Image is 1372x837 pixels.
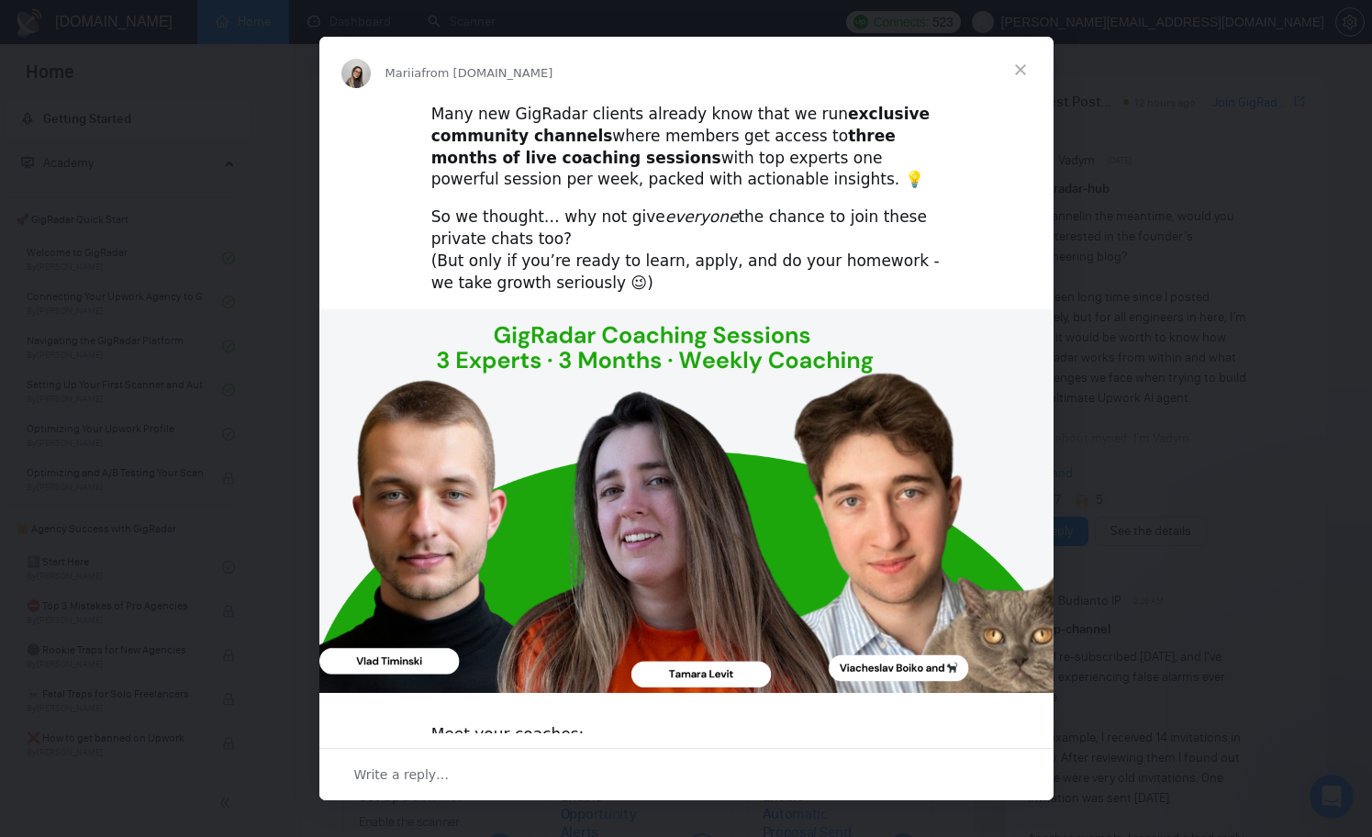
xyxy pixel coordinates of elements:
[431,104,942,191] div: Many new GigRadar clients already know that we run where members get access to with top experts o...
[431,127,896,167] b: three months of live coaching sessions
[341,59,371,88] img: Profile image for Mariia
[665,207,739,226] i: everyone
[987,37,1054,103] span: Close
[431,105,930,145] b: exclusive community channels
[385,66,422,80] span: Mariia
[421,66,552,80] span: from [DOMAIN_NAME]
[354,763,450,787] span: Write a reply…
[319,748,1054,800] div: Open conversation and reply
[431,206,942,294] div: So we thought… why not give the chance to join these private chats too? (But only if you’re ready...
